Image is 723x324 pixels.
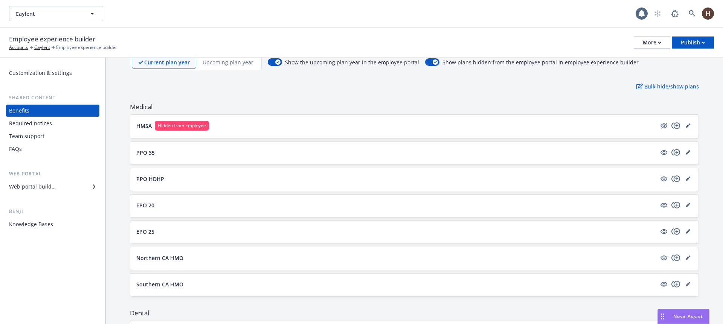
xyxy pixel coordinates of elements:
a: Accounts [9,44,28,51]
a: editPencil [683,253,692,262]
a: Caylent [34,44,50,51]
div: Customization & settings [9,67,72,79]
a: copyPlus [671,253,680,262]
a: visible [659,174,668,183]
button: PPO 35 [136,149,656,157]
p: Northern CA HMO [136,254,183,262]
button: Southern CA HMO [136,280,656,288]
div: Team support [9,130,44,142]
p: PPO HDHP [136,175,164,183]
button: More [634,37,670,49]
a: Customization & settings [6,67,99,79]
button: Publish [672,37,714,49]
span: Nova Assist [673,313,703,319]
a: visible [659,253,668,262]
button: HMSAHidden from Employee [136,121,656,131]
div: Required notices [9,117,52,129]
div: Benji [6,208,99,215]
a: Report a Bug [667,6,682,21]
div: Publish [681,37,705,48]
a: Knowledge Bases [6,218,99,230]
a: Benefits [6,105,99,117]
a: copyPlus [671,280,680,289]
span: Caylent [15,10,81,18]
span: Show plans hidden from the employee portal in employee experience builder [442,58,639,66]
a: editPencil [683,201,692,210]
a: editPencil [683,280,692,289]
p: HMSA [136,122,152,130]
a: copyPlus [671,174,680,183]
a: Required notices [6,117,99,129]
a: Team support [6,130,99,142]
a: visible [659,227,668,236]
a: editPencil [683,174,692,183]
a: copyPlus [671,148,680,157]
span: Medical [130,102,699,111]
div: Knowledge Bases [9,218,53,230]
span: Employee experience builder [56,44,117,51]
p: Current plan year [144,58,190,66]
a: editPencil [683,148,692,157]
a: Web portal builder [6,181,99,193]
div: Web portal builder [9,181,56,193]
div: Drag to move [658,309,667,324]
span: Show the upcoming plan year in the employee portal [285,58,419,66]
a: copyPlus [671,201,680,210]
a: editPencil [683,227,692,236]
a: visible [659,280,668,289]
button: PPO HDHP [136,175,656,183]
a: Search [685,6,700,21]
p: EPO 25 [136,228,154,236]
p: Southern CA HMO [136,280,183,288]
a: hidden [659,121,668,130]
div: Web portal [6,170,99,178]
img: photo [702,8,714,20]
a: visible [659,148,668,157]
div: Benefits [9,105,29,117]
span: Employee experience builder [9,34,95,44]
p: EPO 20 [136,201,154,209]
button: Caylent [9,6,103,21]
div: More [643,37,661,48]
a: visible [659,201,668,210]
a: editPencil [683,121,692,130]
a: FAQs [6,143,99,155]
button: EPO 20 [136,201,656,209]
a: Start snowing [650,6,665,21]
p: Bulk hide/show plans [636,82,699,90]
a: copyPlus [671,121,680,130]
p: Upcoming plan year [203,58,253,66]
button: Nova Assist [657,309,709,324]
button: EPO 25 [136,228,656,236]
button: Northern CA HMO [136,254,656,262]
span: Dental [130,309,699,318]
div: FAQs [9,143,22,155]
p: PPO 35 [136,149,155,157]
span: Hidden from Employee [158,122,206,129]
div: Shared content [6,94,99,102]
a: copyPlus [671,227,680,236]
